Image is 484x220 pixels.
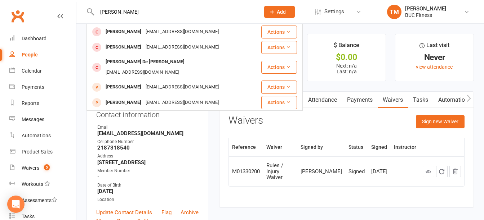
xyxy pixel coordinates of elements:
[97,188,199,194] strong: [DATE]
[314,63,379,74] p: Next: n/a Last: n/a
[103,97,143,108] div: [PERSON_NAME]
[22,149,53,155] div: Product Sales
[97,182,199,189] div: Date of Birth
[22,165,39,171] div: Waivers
[261,96,297,109] button: Actions
[345,138,368,156] th: Status
[44,164,50,170] span: 5
[161,208,172,217] a: Flag
[391,138,419,156] th: Instructor
[22,116,44,122] div: Messages
[96,208,152,217] a: Update Contact Details
[402,54,467,61] div: Never
[103,67,181,78] div: [EMAIL_ADDRESS][DOMAIN_NAME]
[416,64,453,70] a: view attendance
[408,92,433,108] a: Tasks
[22,68,42,74] div: Calendar
[103,42,143,52] div: [PERSON_NAME]
[261,61,297,74] button: Actions
[143,97,221,108] div: [EMAIL_ADDRESS][DOMAIN_NAME]
[324,4,344,20] span: Settings
[261,41,297,54] button: Actions
[378,92,408,108] a: Waivers
[301,169,342,175] div: [PERSON_NAME]
[261,26,297,38] button: Actions
[387,5,401,19] div: TM
[22,36,46,41] div: Dashboard
[97,124,199,131] div: Email
[277,9,286,15] span: Add
[97,145,199,151] strong: 2187318540
[22,52,38,58] div: People
[97,130,199,137] strong: [EMAIL_ADDRESS][DOMAIN_NAME]
[297,138,345,156] th: Signed by
[22,133,51,138] div: Automations
[9,79,76,95] a: Payments
[9,63,76,79] a: Calendar
[97,168,199,174] div: Member Number
[22,214,35,219] div: Tasks
[97,153,199,160] div: Address
[342,92,378,108] a: Payments
[9,47,76,63] a: People
[314,54,379,61] div: $0.00
[416,115,465,128] button: Sign new Waiver
[334,41,359,54] div: $ Balance
[9,128,76,144] a: Automations
[96,108,199,119] h3: Contact information
[433,92,476,108] a: Automations
[181,208,199,217] a: Archive
[97,138,199,145] div: Cellphone Number
[143,42,221,52] div: [EMAIL_ADDRESS][DOMAIN_NAME]
[7,196,25,213] div: Open Intercom Messenger
[9,95,76,111] a: Reports
[97,174,199,180] strong: -
[348,169,365,175] div: Signed
[9,192,76,208] a: Assessments
[9,31,76,47] a: Dashboard
[263,138,297,156] th: Waiver
[303,92,342,108] a: Attendance
[22,197,57,203] div: Assessments
[143,82,221,92] div: [EMAIL_ADDRESS][DOMAIN_NAME]
[261,81,297,93] button: Actions
[228,115,263,126] h3: Waivers
[95,7,255,17] input: Search...
[9,144,76,160] a: Product Sales
[103,27,143,37] div: [PERSON_NAME]
[419,41,449,54] div: Last visit
[371,169,387,175] div: [DATE]
[264,6,295,18] button: Add
[9,160,76,176] a: Waivers 5
[22,100,39,106] div: Reports
[229,138,263,156] th: Reference
[405,12,446,18] div: BUC Fitness
[368,138,391,156] th: Signed
[405,5,446,12] div: [PERSON_NAME]
[22,181,43,187] div: Workouts
[22,84,44,90] div: Payments
[97,196,199,203] div: Location
[97,159,199,166] strong: [STREET_ADDRESS]
[103,57,187,67] div: [PERSON_NAME] De [PERSON_NAME]
[9,7,27,25] a: Clubworx
[266,162,294,180] div: Rules / Injury Waiver
[143,27,221,37] div: [EMAIL_ADDRESS][DOMAIN_NAME]
[9,176,76,192] a: Workouts
[103,82,143,92] div: [PERSON_NAME]
[9,111,76,128] a: Messages
[232,169,260,175] div: M01330200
